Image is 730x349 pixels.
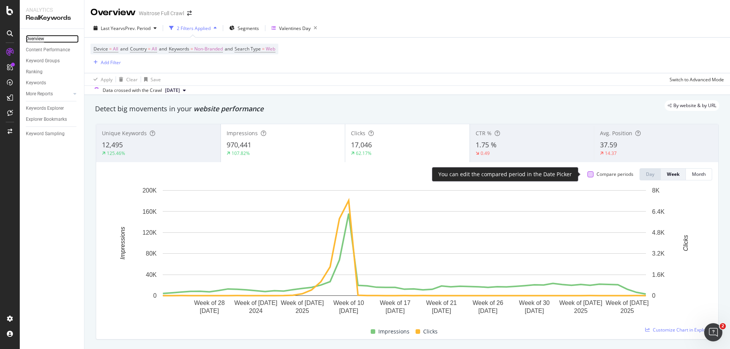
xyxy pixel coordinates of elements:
[165,87,180,94] span: 2025 Sep. 24th
[645,327,712,333] a: Customize Chart in Explorer
[597,171,633,177] div: Compare periods
[574,308,588,314] text: 2025
[194,300,225,306] text: Week of 28
[153,292,157,299] text: 0
[295,308,309,314] text: 2025
[102,186,706,318] svg: A chart.
[151,76,161,83] div: Save
[26,130,79,138] a: Keyword Sampling
[190,46,193,52] span: =
[665,100,719,111] div: legacy label
[333,300,364,306] text: Week of 10
[351,140,372,149] span: 17,046
[159,46,167,52] span: and
[600,140,617,149] span: 37.59
[559,300,602,306] text: Week of [DATE]
[652,208,665,215] text: 6.4K
[90,58,121,67] button: Add Filter
[620,308,634,314] text: 2025
[120,46,128,52] span: and
[121,25,151,32] span: vs Prev. Period
[94,46,108,52] span: Device
[646,171,654,177] div: Day
[386,308,405,314] text: [DATE]
[26,35,44,43] div: Overview
[194,44,223,54] span: Non-Branded
[473,300,503,306] text: Week of 26
[90,73,113,85] button: Apply
[130,46,147,52] span: Country
[481,150,490,156] div: 0.49
[356,150,371,156] div: 62.17%
[107,150,125,156] div: 125.46%
[227,129,258,137] span: Impressions
[187,11,192,16] div: arrow-right-arrow-left
[652,250,665,257] text: 3.2K
[249,308,263,314] text: 2024
[652,229,665,236] text: 4.8K
[177,25,211,32] div: 2 Filters Applied
[169,46,189,52] span: Keywords
[686,168,712,180] button: Month
[525,308,544,314] text: [DATE]
[102,140,123,149] span: 12,495
[109,46,112,52] span: =
[606,300,649,306] text: Week of [DATE]
[281,300,324,306] text: Week of [DATE]
[226,22,262,34] button: Segments
[720,323,726,329] span: 2
[143,229,157,236] text: 120K
[682,235,689,251] text: Clicks
[116,73,138,85] button: Clear
[26,35,79,43] a: Overview
[652,187,660,194] text: 8K
[126,76,138,83] div: Clear
[232,150,250,156] div: 107.82%
[600,129,632,137] span: Avg. Position
[26,57,79,65] a: Keyword Groups
[146,250,157,257] text: 80K
[26,46,70,54] div: Content Performance
[143,187,157,194] text: 200K
[519,300,550,306] text: Week of 30
[102,129,147,137] span: Unique Keywords
[661,168,686,180] button: Week
[26,90,53,98] div: More Reports
[227,140,251,149] span: 970,441
[438,171,572,178] div: You can edit the compared period in the Date Picker
[26,79,79,87] a: Keywords
[339,308,358,314] text: [DATE]
[139,9,184,17] div: Waitrose Full Crawl
[26,104,64,112] div: Keywords Explorer
[101,25,121,32] span: Last Year
[262,46,265,52] span: =
[101,76,113,83] div: Apply
[238,25,259,32] span: Segments
[26,68,43,76] div: Ranking
[143,208,157,215] text: 160K
[476,140,497,149] span: 1.75 %
[266,44,275,54] span: Web
[652,292,655,299] text: 0
[90,22,160,34] button: Last YearvsPrev. Period
[667,171,679,177] div: Week
[103,87,162,94] div: Data crossed with the Crawl
[146,272,157,278] text: 40K
[235,46,261,52] span: Search Type
[26,6,78,14] div: Analytics
[90,6,136,19] div: Overview
[268,22,320,34] button: Valentines Day
[423,327,438,336] span: Clicks
[26,79,46,87] div: Keywords
[152,44,157,54] span: All
[26,46,79,54] a: Content Performance
[279,25,311,32] div: Valentines Day
[432,308,451,314] text: [DATE]
[26,104,79,112] a: Keywords Explorer
[605,150,617,156] div: 14.37
[426,300,457,306] text: Week of 21
[200,308,219,314] text: [DATE]
[119,227,126,259] text: Impressions
[26,115,67,123] div: Explorer Bookmarks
